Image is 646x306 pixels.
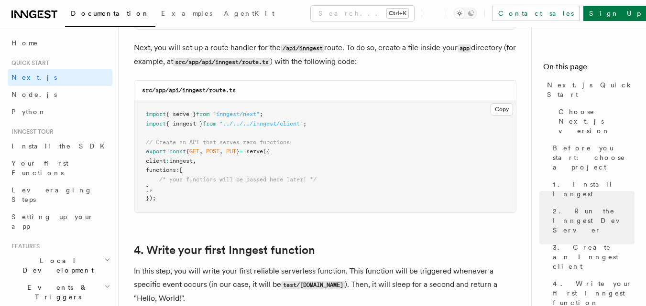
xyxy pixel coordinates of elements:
a: 1. Install Inngest [549,176,635,202]
span: Node.js [11,91,57,98]
span: [ [179,167,183,173]
span: Python [11,108,46,116]
a: Examples [155,3,218,26]
span: import [146,111,166,117]
button: Toggle dark mode [454,8,477,19]
span: Inngest tour [8,128,54,136]
span: Setting up your app [11,213,94,230]
button: Search...Ctrl+K [311,6,414,21]
span: serve [246,148,263,155]
span: { [186,148,189,155]
span: ; [260,111,263,117]
span: Local Development [8,256,104,275]
span: from [203,120,216,127]
a: Next.js [8,69,112,86]
span: , [149,185,153,192]
button: Events & Triggers [8,279,112,306]
span: AgentKit [224,10,274,17]
span: { serve } [166,111,196,117]
span: Examples [161,10,212,17]
span: Quick start [8,59,49,67]
span: : [166,158,169,164]
p: Next, you will set up a route handler for the route. To do so, create a file inside your director... [134,41,516,69]
a: Install the SDK [8,137,112,155]
span: { inngest } [166,120,203,127]
span: Before you start: choose a project [553,143,635,172]
a: AgentKit [218,3,280,26]
a: Contact sales [492,6,580,21]
span: , [193,158,196,164]
a: Choose Next.js version [555,103,635,139]
h4: On this page [543,61,635,76]
span: Next.js Quick Start [547,80,635,99]
span: 1. Install Inngest [553,179,635,199]
span: POST [206,148,219,155]
span: } [236,148,240,155]
a: Documentation [65,3,155,27]
a: 3. Create an Inngest client [549,239,635,275]
span: /* your functions will be passed here later! */ [159,176,317,183]
span: Choose Next.js version [558,107,635,136]
code: app [458,44,471,53]
a: Next.js Quick Start [543,76,635,103]
span: , [219,148,223,155]
span: PUT [226,148,236,155]
a: Leveraging Steps [8,181,112,208]
span: Documentation [71,10,150,17]
span: Install the SDK [11,142,110,150]
a: Python [8,103,112,120]
span: Your first Functions [11,159,68,177]
span: inngest [169,158,193,164]
span: const [169,148,186,155]
span: }); [146,195,156,201]
span: = [240,148,243,155]
span: Events & Triggers [8,283,104,302]
span: Home [11,38,38,48]
span: Features [8,243,40,250]
p: In this step, you will write your first reliable serverless function. This function will be trigg... [134,264,516,305]
a: Your first Functions [8,155,112,181]
span: export [146,148,166,155]
a: 4. Write your first Inngest function [134,243,315,257]
button: Local Development [8,252,112,279]
span: // Create an API that serves zero functions [146,139,290,146]
span: "inngest/next" [213,111,260,117]
button: Copy [491,103,513,116]
span: ; [303,120,307,127]
a: Before you start: choose a project [549,139,635,176]
kbd: Ctrl+K [387,9,408,18]
a: 2. Run the Inngest Dev Server [549,202,635,239]
code: src/app/api/inngest/route.ts [173,58,270,66]
a: Node.js [8,86,112,103]
span: 3. Create an Inngest client [553,243,635,271]
span: 2. Run the Inngest Dev Server [553,206,635,235]
span: import [146,120,166,127]
span: : [176,167,179,173]
span: ({ [263,148,270,155]
span: GET [189,148,199,155]
a: Setting up your app [8,208,112,235]
span: Next.js [11,74,57,81]
code: /api/inngest [281,44,324,53]
a: Home [8,34,112,52]
span: Leveraging Steps [11,186,92,203]
span: from [196,111,209,117]
span: client [146,158,166,164]
code: test/[DOMAIN_NAME] [281,281,345,289]
span: ] [146,185,149,192]
span: "../../../inngest/client" [219,120,303,127]
span: functions [146,167,176,173]
code: src/app/api/inngest/route.ts [142,87,236,94]
span: , [199,148,203,155]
